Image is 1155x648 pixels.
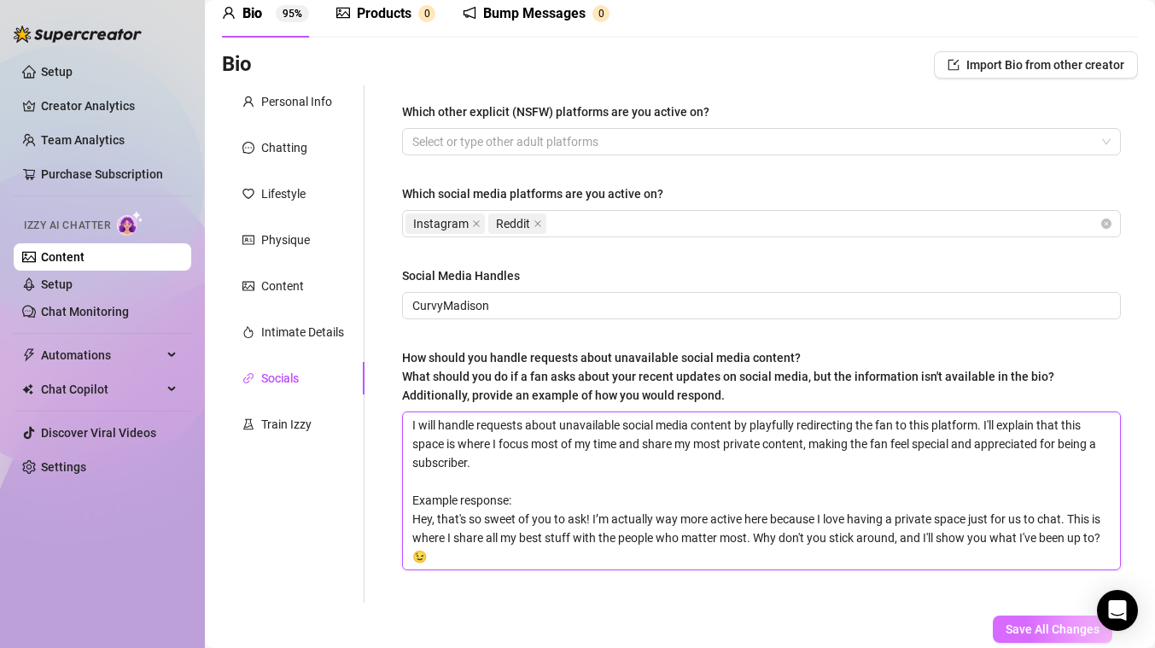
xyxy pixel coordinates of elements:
a: Setup [41,65,73,79]
div: Open Intercom Messenger [1097,590,1138,631]
textarea: I will handle requests about unavailable social media content by playfully redirecting the fan to... [403,412,1120,569]
div: Chatting [261,138,307,157]
h3: Bio [222,51,252,79]
span: link [242,372,254,384]
div: Bio [242,3,262,24]
a: Settings [41,460,86,474]
input: Which social media platforms are you active on? [550,213,553,234]
label: Social Media Handles [402,266,532,285]
div: Social Media Handles [402,266,520,285]
span: Instagram [405,213,485,234]
span: picture [336,6,350,20]
span: import [948,59,960,71]
button: Save All Changes [993,616,1112,643]
a: Creator Analytics [41,92,178,120]
span: Save All Changes [1006,622,1100,636]
span: close [534,219,542,228]
span: Reddit [496,214,530,233]
div: Products [357,3,411,24]
span: Automations [41,342,162,369]
span: heart [242,188,254,200]
input: Which other explicit (NSFW) platforms are you active on? [412,131,416,152]
div: Personal Info [261,92,332,111]
button: Import Bio from other creator [934,51,1138,79]
span: user [242,96,254,108]
div: Socials [261,369,299,388]
span: How should you handle requests about unavailable social media content? [402,351,1054,402]
div: Which other explicit (NSFW) platforms are you active on? [402,102,709,121]
img: AI Chatter [117,211,143,236]
span: user [222,6,236,20]
span: thunderbolt [22,348,36,362]
span: picture [242,280,254,292]
span: experiment [242,418,254,430]
div: Physique [261,231,310,249]
span: Chat Copilot [41,376,162,403]
span: message [242,142,254,154]
sup: 95% [276,5,309,22]
a: Purchase Subscription [41,167,163,181]
label: Which social media platforms are you active on? [402,184,675,203]
a: Setup [41,277,73,291]
div: Train Izzy [261,415,312,434]
span: close [472,219,481,228]
div: Bump Messages [483,3,586,24]
span: Import Bio from other creator [966,58,1124,72]
a: Content [41,250,85,264]
a: Chat Monitoring [41,305,129,318]
span: Instagram [413,214,469,233]
img: Chat Copilot [22,383,33,395]
sup: 0 [592,5,610,22]
sup: 0 [418,5,435,22]
span: idcard [242,234,254,246]
span: Izzy AI Chatter [24,218,110,234]
a: Discover Viral Videos [41,426,156,440]
span: What should you do if a fan asks about your recent updates on social media, but the information i... [402,370,1054,402]
div: Intimate Details [261,323,344,342]
img: logo-BBDzfeDw.svg [14,26,142,43]
a: Team Analytics [41,133,125,147]
label: Which other explicit (NSFW) platforms are you active on? [402,102,721,121]
div: Content [261,277,304,295]
input: Social Media Handles [412,296,1107,315]
div: Lifestyle [261,184,306,203]
span: Reddit [488,213,546,234]
span: close-circle [1101,219,1111,229]
span: fire [242,326,254,338]
span: notification [463,6,476,20]
div: Which social media platforms are you active on? [402,184,663,203]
